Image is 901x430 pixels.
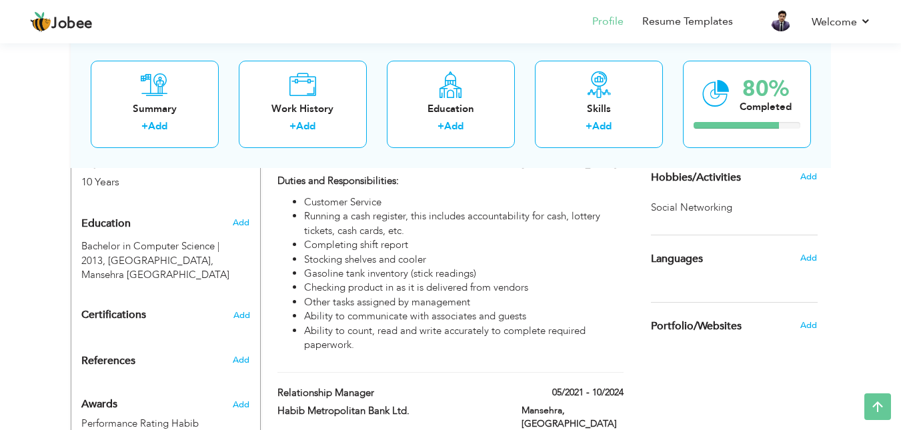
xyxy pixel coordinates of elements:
[641,303,828,349] div: Share your links of online work
[552,386,624,399] label: 05/2021 - 10/2024
[304,209,623,238] li: Running a cash register, this includes accountability for cash, lottery tickets, cash cards, etc.
[740,77,792,99] div: 80%
[304,195,623,209] li: Customer Service
[397,101,504,115] div: Education
[304,309,623,323] li: Ability to communicate with associates and guests
[233,311,250,320] span: Add the certifications you’ve earned.
[304,238,623,252] li: Completing shift report
[800,252,817,264] span: Add
[740,99,792,113] div: Completed
[81,254,229,281] span: [GEOGRAPHIC_DATA], Mansehra [GEOGRAPHIC_DATA]
[81,399,117,411] span: Awards
[101,101,208,115] div: Summary
[770,10,792,31] img: Profile Img
[651,201,735,215] span: Social Networking
[642,14,733,29] a: Resume Templates
[81,210,250,283] div: Add your educational degree.
[592,14,624,29] a: Profile
[800,171,817,183] span: Add
[30,11,93,33] a: Jobee
[81,239,219,267] span: Bachelor in Computer Science, Hazara University, 2013
[800,319,817,331] span: Add
[651,253,703,265] span: Languages
[233,399,249,411] span: Add
[148,119,167,133] a: Add
[71,239,260,282] div: Bachelor in Computer Science, 2013
[812,14,871,30] a: Welcome
[277,404,502,418] label: Habib Metropolitan Bank Ltd.
[651,321,742,333] span: Portfolio/Websites
[586,119,592,133] label: +
[249,101,356,115] div: Work History
[592,119,612,133] a: Add
[71,385,260,417] div: Add the awards you’ve earned.
[444,119,464,133] a: Add
[437,119,444,133] label: +
[81,307,146,322] span: Certifications
[81,156,136,168] span: Experience
[651,235,818,282] div: Show your familiar languages.
[81,355,135,367] span: References
[81,218,131,230] span: Education
[304,324,623,353] li: Ability to count, read and write accurately to complete required paperwork.
[277,174,399,187] strong: Duties and Responsibilities:
[641,154,828,201] div: Share some of your professional and personal interests.
[304,267,623,281] li: Gasoline tank inventory (stick readings)
[30,11,51,33] img: jobee.io
[304,295,623,309] li: Other tasks assigned by management
[51,17,93,31] span: Jobee
[304,281,623,295] li: Checking product in as it is delivered from vendors
[296,119,315,133] a: Add
[277,386,502,400] label: Relationship Manager
[233,217,249,229] span: Add
[546,101,652,115] div: Skills
[289,119,296,133] label: +
[304,253,623,267] li: Stocking shelves and cooler
[81,175,219,190] div: 10 Years
[71,354,260,375] div: Add the reference.
[651,172,741,184] span: Hobbies/Activities
[233,354,249,366] span: Add
[141,119,148,133] label: +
